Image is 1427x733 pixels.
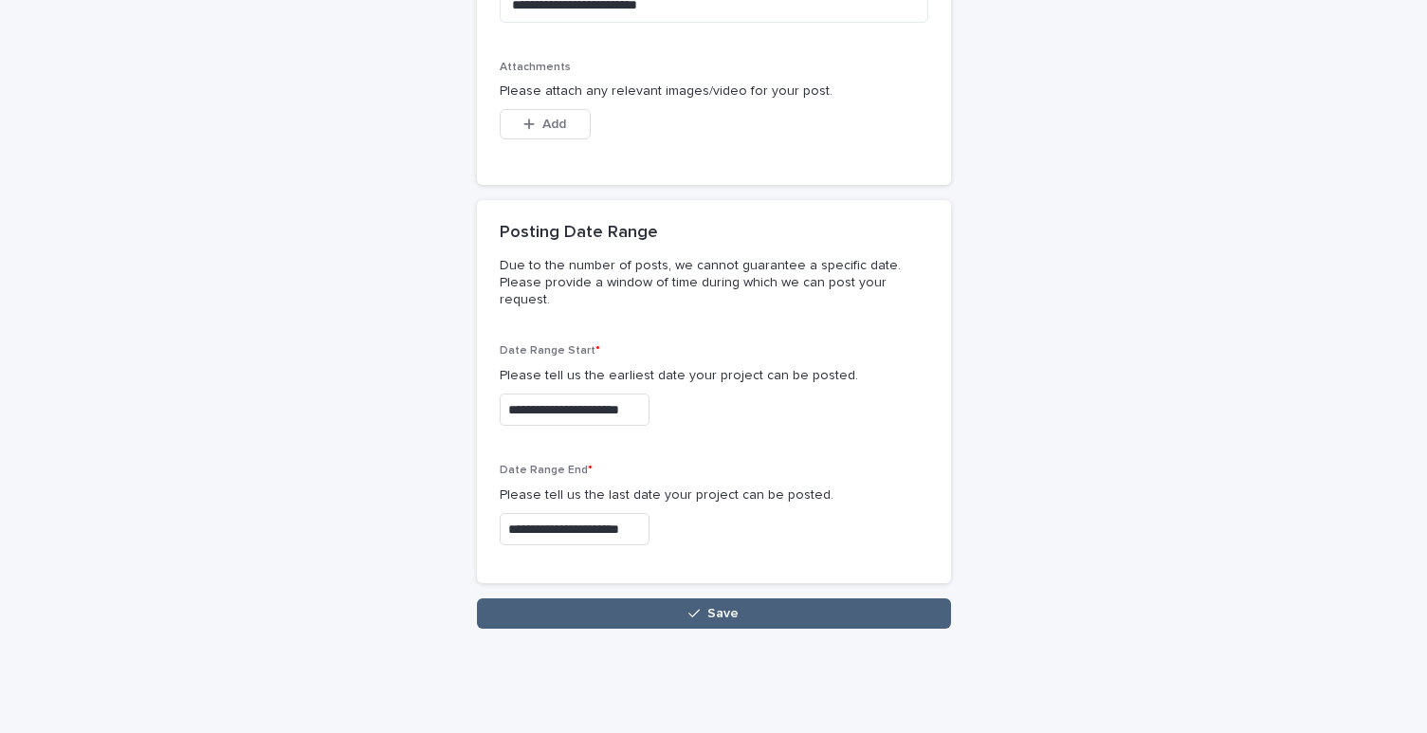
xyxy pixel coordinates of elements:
button: Add [500,109,591,139]
p: Due to the number of posts, we cannot guarantee a specific date. Please provide a window of time ... [500,257,921,309]
p: Please attach any relevant images/video for your post. [500,82,928,101]
span: Add [542,118,566,131]
span: Date Range End [500,465,593,476]
span: Attachments [500,62,571,73]
h2: Posting Date Range [500,223,658,244]
p: Please tell us the earliest date your project can be posted. [500,366,928,386]
button: Save [477,598,951,629]
span: Save [707,607,739,620]
span: Date Range Start [500,345,600,357]
p: Please tell us the last date your project can be posted. [500,486,928,505]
